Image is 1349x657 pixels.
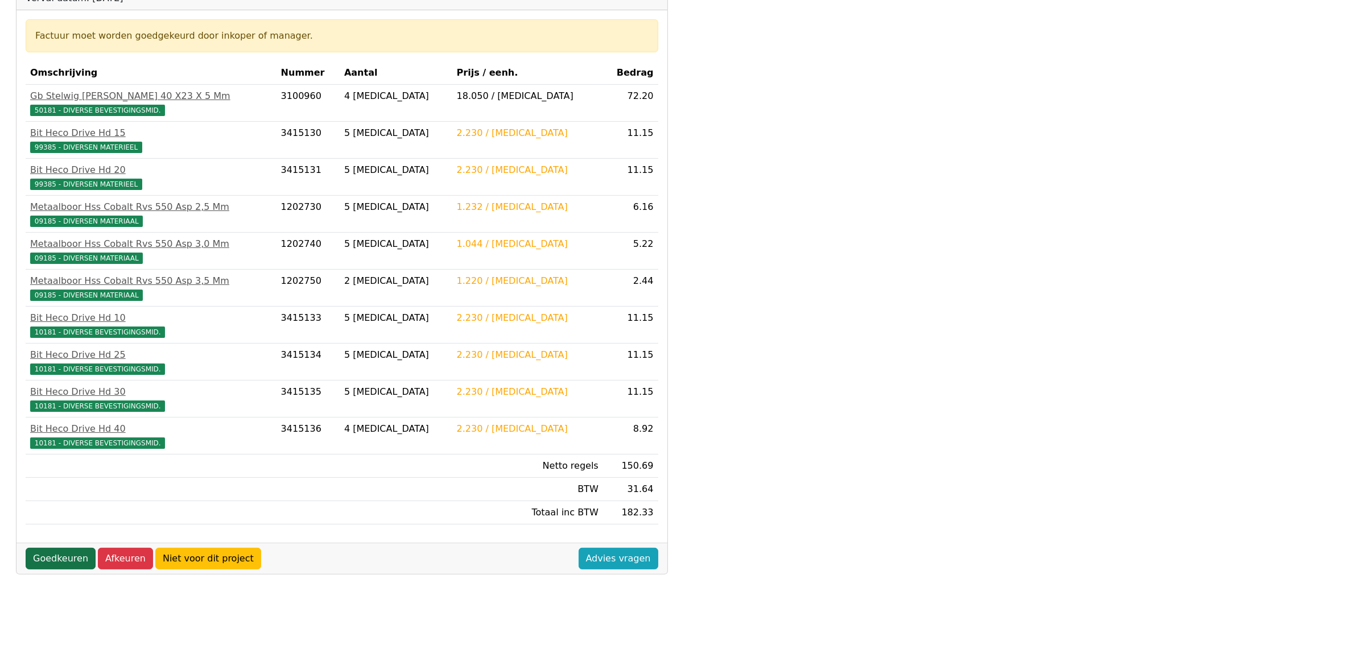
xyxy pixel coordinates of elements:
[457,200,599,214] div: 1.232 / [MEDICAL_DATA]
[603,270,658,307] td: 2.44
[30,422,272,449] a: Bit Heco Drive Hd 4010181 - DIVERSE BEVESTIGINGSMID.
[30,237,272,265] a: Metaalboor Hss Cobalt Rvs 550 Asp 3,0 Mm09185 - DIVERSEN MATERIAAL
[603,122,658,159] td: 11.15
[30,200,272,228] a: Metaalboor Hss Cobalt Rvs 550 Asp 2,5 Mm09185 - DIVERSEN MATERIAAL
[155,548,261,569] a: Niet voor dit project
[457,311,599,325] div: 2.230 / [MEDICAL_DATA]
[30,327,165,338] span: 10181 - DIVERSE BEVESTIGINGSMID.
[30,89,272,103] div: Gb Stelwig [PERSON_NAME] 40 X23 X 5 Mm
[277,344,340,381] td: 3415134
[277,418,340,454] td: 3415136
[344,422,448,436] div: 4 [MEDICAL_DATA]
[603,454,658,478] td: 150.69
[277,307,340,344] td: 3415133
[603,307,658,344] td: 11.15
[603,478,658,501] td: 31.64
[344,200,448,214] div: 5 [MEDICAL_DATA]
[30,105,165,116] span: 50181 - DIVERSE BEVESTIGINGSMID.
[457,89,599,103] div: 18.050 / [MEDICAL_DATA]
[457,422,599,436] div: 2.230 / [MEDICAL_DATA]
[344,89,448,103] div: 4 [MEDICAL_DATA]
[30,290,143,301] span: 09185 - DIVERSEN MATERIAAL
[457,348,599,362] div: 2.230 / [MEDICAL_DATA]
[277,233,340,270] td: 1202740
[98,548,153,569] a: Afkeuren
[35,29,649,43] div: Factuur moet worden goedgekeurd door inkoper of manager.
[344,237,448,251] div: 5 [MEDICAL_DATA]
[603,418,658,454] td: 8.92
[457,385,599,399] div: 2.230 / [MEDICAL_DATA]
[457,126,599,140] div: 2.230 / [MEDICAL_DATA]
[30,437,165,449] span: 10181 - DIVERSE BEVESTIGINGSMID.
[30,126,272,154] a: Bit Heco Drive Hd 1599385 - DIVERSEN MATERIEEL
[452,454,603,478] td: Netto regels
[277,270,340,307] td: 1202750
[30,311,272,338] a: Bit Heco Drive Hd 1010181 - DIVERSE BEVESTIGINGSMID.
[30,400,165,412] span: 10181 - DIVERSE BEVESTIGINGSMID.
[452,61,603,85] th: Prijs / eenh.
[30,348,272,375] a: Bit Heco Drive Hd 2510181 - DIVERSE BEVESTIGINGSMID.
[30,348,272,362] div: Bit Heco Drive Hd 25
[26,548,96,569] a: Goedkeuren
[603,381,658,418] td: 11.15
[30,179,142,190] span: 99385 - DIVERSEN MATERIEEL
[603,196,658,233] td: 6.16
[277,122,340,159] td: 3415130
[603,344,658,381] td: 11.15
[603,61,658,85] th: Bedrag
[579,548,658,569] a: Advies vragen
[344,311,448,325] div: 5 [MEDICAL_DATA]
[30,274,272,301] a: Metaalboor Hss Cobalt Rvs 550 Asp 3,5 Mm09185 - DIVERSEN MATERIAAL
[30,163,272,177] div: Bit Heco Drive Hd 20
[277,85,340,122] td: 3100960
[452,501,603,524] td: Totaal inc BTW
[344,274,448,288] div: 2 [MEDICAL_DATA]
[452,478,603,501] td: BTW
[344,385,448,399] div: 5 [MEDICAL_DATA]
[344,126,448,140] div: 5 [MEDICAL_DATA]
[30,89,272,117] a: Gb Stelwig [PERSON_NAME] 40 X23 X 5 Mm50181 - DIVERSE BEVESTIGINGSMID.
[344,348,448,362] div: 5 [MEDICAL_DATA]
[603,85,658,122] td: 72.20
[277,381,340,418] td: 3415135
[603,501,658,524] td: 182.33
[30,126,272,140] div: Bit Heco Drive Hd 15
[30,237,272,251] div: Metaalboor Hss Cobalt Rvs 550 Asp 3,0 Mm
[30,311,272,325] div: Bit Heco Drive Hd 10
[340,61,452,85] th: Aantal
[30,385,272,399] div: Bit Heco Drive Hd 30
[277,61,340,85] th: Nummer
[30,163,272,191] a: Bit Heco Drive Hd 2099385 - DIVERSEN MATERIEEL
[277,159,340,196] td: 3415131
[30,142,142,153] span: 99385 - DIVERSEN MATERIEEL
[30,216,143,227] span: 09185 - DIVERSEN MATERIAAL
[30,274,272,288] div: Metaalboor Hss Cobalt Rvs 550 Asp 3,5 Mm
[457,237,599,251] div: 1.044 / [MEDICAL_DATA]
[30,422,272,436] div: Bit Heco Drive Hd 40
[30,200,272,214] div: Metaalboor Hss Cobalt Rvs 550 Asp 2,5 Mm
[603,233,658,270] td: 5.22
[603,159,658,196] td: 11.15
[30,253,143,264] span: 09185 - DIVERSEN MATERIAAL
[457,163,599,177] div: 2.230 / [MEDICAL_DATA]
[30,385,272,412] a: Bit Heco Drive Hd 3010181 - DIVERSE BEVESTIGINGSMID.
[30,363,165,375] span: 10181 - DIVERSE BEVESTIGINGSMID.
[277,196,340,233] td: 1202730
[457,274,599,288] div: 1.220 / [MEDICAL_DATA]
[26,61,277,85] th: Omschrijving
[344,163,448,177] div: 5 [MEDICAL_DATA]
